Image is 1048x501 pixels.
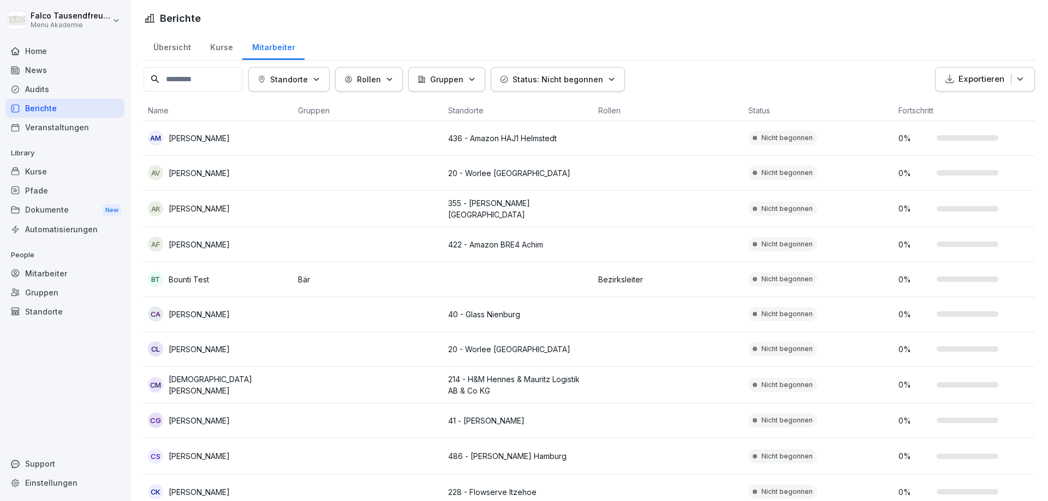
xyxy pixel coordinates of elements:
th: Rollen [594,100,744,121]
div: AM [148,130,163,146]
a: Veranstaltungen [5,118,124,137]
p: 422 - Amazon BRE4 Achim [448,239,589,250]
div: CG [148,413,163,428]
p: [DEMOGRAPHIC_DATA][PERSON_NAME] [169,373,289,396]
a: Kurse [200,32,242,60]
p: 0 % [898,486,931,498]
a: Übersicht [144,32,200,60]
div: CK [148,484,163,499]
p: 0 % [898,167,931,179]
a: DokumenteNew [5,200,124,220]
p: Rollen [357,74,381,85]
div: CS [148,449,163,464]
p: [PERSON_NAME] [169,167,230,179]
p: Exportieren [958,73,1004,86]
div: Dokumente [5,200,124,220]
div: CL [148,341,163,357]
p: Bezirksleiter [598,274,740,285]
p: 0 % [898,309,931,320]
p: 0 % [898,203,931,214]
p: 0 % [898,415,931,426]
p: Nicht begonnen [761,380,813,390]
p: 228 - Flowserve Itzehoe [448,486,589,498]
p: 436 - Amazon HAJ1 Helmstedt [448,132,589,144]
a: Home [5,41,124,61]
p: [PERSON_NAME] [169,450,230,462]
button: Status: Nicht begonnen [491,67,625,92]
p: 20 - Worlee [GEOGRAPHIC_DATA] [448,167,589,179]
p: [PERSON_NAME] [169,343,230,355]
p: Standorte [270,74,308,85]
p: 0 % [898,343,931,355]
a: Automatisierungen [5,220,124,239]
p: Nicht begonnen [761,451,813,461]
p: 40 - Glass Nienburg [448,309,589,320]
p: 214 - H&M Hennes & Mauritz Logistik AB & Co KG [448,373,589,396]
div: BT [148,271,163,287]
p: 0 % [898,450,931,462]
p: 0 % [898,132,931,144]
a: Pfade [5,181,124,200]
div: AV [148,165,163,180]
p: [PERSON_NAME] [169,415,230,426]
button: Rollen [335,67,403,92]
p: Nicht begonnen [761,274,813,284]
a: Mitarbeiter [5,264,124,283]
div: New [103,204,121,216]
p: Nicht begonnen [761,133,813,143]
p: 355 - [PERSON_NAME] [GEOGRAPHIC_DATA] [448,197,589,220]
p: Gruppen [430,74,463,85]
a: Berichte [5,99,124,118]
p: Nicht begonnen [761,344,813,354]
p: Nicht begonnen [761,309,813,319]
div: Mitarbeiter [242,32,305,60]
div: CA [148,306,163,322]
p: 0 % [898,239,931,250]
button: Gruppen [408,67,485,92]
p: Bounti Test [169,274,209,285]
div: CM [148,377,163,393]
p: Nicht begonnen [761,239,813,249]
p: 0 % [898,379,931,390]
p: Nicht begonnen [761,168,813,178]
button: Exportieren [935,67,1035,92]
p: Nicht begonnen [761,204,813,214]
p: [PERSON_NAME] [169,486,230,498]
p: [PERSON_NAME] [169,309,230,320]
a: Standorte [5,302,124,321]
a: Audits [5,80,124,99]
p: 486 - [PERSON_NAME] Hamburg [448,450,589,462]
th: Gruppen [294,100,444,121]
div: AF [148,237,163,252]
p: People [5,246,124,264]
p: 0 % [898,274,931,285]
p: [PERSON_NAME] [169,239,230,250]
th: Status [744,100,894,121]
p: Bär [298,274,439,285]
div: AR [148,201,163,216]
a: Einstellungen [5,473,124,492]
p: Library [5,144,124,162]
p: Menü Akademie [31,21,110,29]
th: Fortschritt [894,100,1044,121]
p: Falco Tausendfreund [31,11,110,21]
button: Standorte [248,67,330,92]
div: News [5,61,124,80]
th: Standorte [444,100,594,121]
h1: Berichte [160,11,201,26]
p: Nicht begonnen [761,487,813,497]
p: Nicht begonnen [761,415,813,425]
p: 41 - [PERSON_NAME] [448,415,589,426]
p: Status: Nicht begonnen [513,74,603,85]
a: Gruppen [5,283,124,302]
